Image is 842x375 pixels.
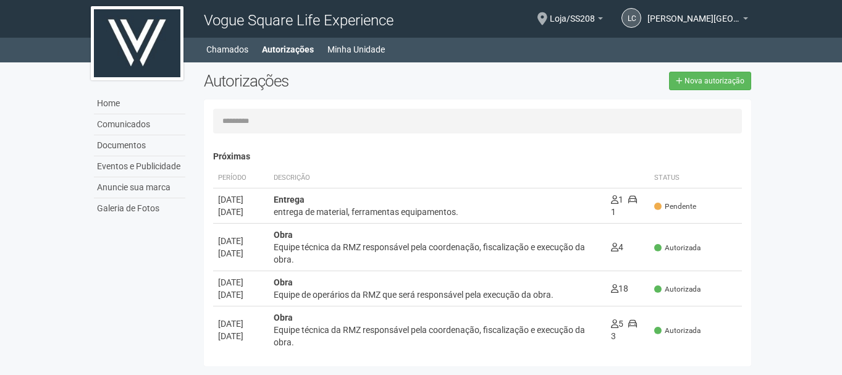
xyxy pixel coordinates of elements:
[649,168,742,188] th: Status
[669,72,751,90] a: Nova autorização
[654,243,701,253] span: Autorizada
[654,284,701,295] span: Autorizada
[611,319,623,329] span: 5
[204,72,468,90] h2: Autorizações
[269,168,606,188] th: Descrição
[94,135,185,156] a: Documentos
[611,195,623,204] span: 1
[684,77,744,85] span: Nova autorização
[218,276,264,289] div: [DATE]
[654,201,696,212] span: Pendente
[611,319,637,341] span: 3
[611,284,628,293] span: 18
[274,195,305,204] strong: Entrega
[550,2,595,23] span: Loja/SS208
[262,41,314,58] a: Autorizações
[91,6,183,80] img: logo.jpg
[94,114,185,135] a: Comunicados
[94,93,185,114] a: Home
[94,156,185,177] a: Eventos e Publicidade
[621,8,641,28] a: LC
[218,289,264,301] div: [DATE]
[274,241,601,266] div: Equipe técnica da RMZ responsável pela coordenação, fiscalização e execução da obra.
[218,206,264,218] div: [DATE]
[654,326,701,336] span: Autorizada
[218,318,264,330] div: [DATE]
[213,168,269,188] th: Período
[274,324,601,348] div: Equipe técnica da RMZ responsável pela coordenação, fiscalização e execução da obra.
[274,289,601,301] div: Equipe de operários da RMZ que será responsável pela execução da obra.
[213,152,743,161] h4: Próximas
[274,206,601,218] div: entrega de material, ferramentas equipamentos.
[274,277,293,287] strong: Obra
[611,195,637,217] span: 1
[647,2,740,23] span: Leonardo Calandrini Lima
[274,313,293,322] strong: Obra
[94,177,185,198] a: Anuncie sua marca
[274,230,293,240] strong: Obra
[550,15,603,25] a: Loja/SS208
[611,242,623,252] span: 4
[218,330,264,342] div: [DATE]
[94,198,185,219] a: Galeria de Fotos
[647,15,748,25] a: [PERSON_NAME][GEOGRAPHIC_DATA]
[206,41,248,58] a: Chamados
[218,193,264,206] div: [DATE]
[327,41,385,58] a: Minha Unidade
[204,12,394,29] span: Vogue Square Life Experience
[218,235,264,247] div: [DATE]
[218,247,264,259] div: [DATE]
